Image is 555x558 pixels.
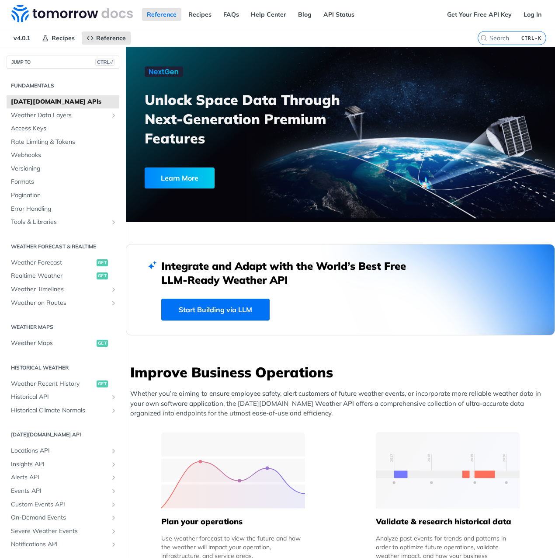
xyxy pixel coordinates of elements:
[11,218,108,227] span: Tools & Libraries
[7,444,119,457] a: Locations APIShow subpages for Locations API
[442,8,517,21] a: Get Your Free API Key
[95,59,114,66] span: CTRL-/
[11,272,94,280] span: Realtime Weather
[7,458,119,471] a: Insights APIShow subpages for Insights API
[11,138,117,146] span: Rate Limiting & Tokens
[110,488,117,495] button: Show subpages for Events API
[11,191,117,200] span: Pagination
[376,516,520,527] h5: Validate & research historical data
[110,514,117,521] button: Show subpages for On-Demand Events
[110,474,117,481] button: Show subpages for Alerts API
[11,380,94,388] span: Weather Recent History
[11,178,117,186] span: Formats
[7,95,119,108] a: [DATE][DOMAIN_NAME] APIs
[37,31,80,45] a: Recipes
[11,124,117,133] span: Access Keys
[110,407,117,414] button: Show subpages for Historical Climate Normals
[97,340,108,347] span: get
[110,219,117,226] button: Show subpages for Tools & Libraries
[7,538,119,551] a: Notifications APIShow subpages for Notifications API
[7,323,119,331] h2: Weather Maps
[7,498,119,511] a: Custom Events APIShow subpages for Custom Events API
[7,431,119,439] h2: [DATE][DOMAIN_NAME] API
[7,56,119,69] button: JUMP TOCTRL-/
[97,380,108,387] span: get
[130,363,555,382] h3: Improve Business Operations
[7,202,119,216] a: Error Handling
[110,112,117,119] button: Show subpages for Weather Data Layers
[142,8,181,21] a: Reference
[7,269,119,282] a: Realtime Weatherget
[7,149,119,162] a: Webhooks
[11,98,117,106] span: [DATE][DOMAIN_NAME] APIs
[7,122,119,135] a: Access Keys
[7,525,119,538] a: Severe Weather EventsShow subpages for Severe Weather Events
[11,258,94,267] span: Weather Forecast
[110,501,117,508] button: Show subpages for Custom Events API
[7,337,119,350] a: Weather Mapsget
[96,34,126,42] span: Reference
[7,136,119,149] a: Rate Limiting & Tokens
[519,8,546,21] a: Log In
[184,8,216,21] a: Recipes
[110,528,117,535] button: Show subpages for Severe Weather Events
[161,299,270,321] a: Start Building via LLM
[145,167,215,188] div: Learn More
[11,393,108,401] span: Historical API
[11,339,94,348] span: Weather Maps
[7,511,119,524] a: On-Demand EventsShow subpages for On-Demand Events
[246,8,291,21] a: Help Center
[9,31,35,45] span: v4.0.1
[11,540,108,549] span: Notifications API
[7,404,119,417] a: Historical Climate NormalsShow subpages for Historical Climate Normals
[219,8,244,21] a: FAQs
[11,513,108,522] span: On-Demand Events
[7,82,119,90] h2: Fundamentals
[11,406,108,415] span: Historical Climate Normals
[7,377,119,391] a: Weather Recent Historyget
[130,389,555,418] p: Whether you’re aiming to ensure employee safety, alert customers of future weather events, or inc...
[145,66,183,77] img: NextGen
[11,5,133,22] img: Tomorrow.io Weather API Docs
[110,286,117,293] button: Show subpages for Weather Timelines
[519,34,544,42] kbd: CTRL-K
[11,487,108,495] span: Events API
[145,90,350,148] h3: Unlock Space Data Through Next-Generation Premium Features
[110,541,117,548] button: Show subpages for Notifications API
[7,485,119,498] a: Events APIShow subpages for Events API
[480,35,487,42] svg: Search
[52,34,75,42] span: Recipes
[161,432,305,509] img: 39565e8-group-4962x.svg
[11,527,108,536] span: Severe Weather Events
[7,296,119,310] a: Weather on RoutesShow subpages for Weather on Routes
[7,391,119,404] a: Historical APIShow subpages for Historical API
[11,299,108,307] span: Weather on Routes
[97,272,108,279] span: get
[161,259,419,287] h2: Integrate and Adapt with the World’s Best Free LLM-Ready Weather API
[11,111,108,120] span: Weather Data Layers
[7,283,119,296] a: Weather TimelinesShow subpages for Weather Timelines
[145,167,309,188] a: Learn More
[11,205,117,213] span: Error Handling
[7,189,119,202] a: Pagination
[110,300,117,307] button: Show subpages for Weather on Routes
[161,516,305,527] h5: Plan your operations
[110,461,117,468] button: Show subpages for Insights API
[11,460,108,469] span: Insights API
[11,151,117,160] span: Webhooks
[376,432,520,509] img: 13d7ca0-group-496-2.svg
[82,31,131,45] a: Reference
[97,259,108,266] span: get
[7,364,119,372] h2: Historical Weather
[7,162,119,175] a: Versioning
[293,8,316,21] a: Blog
[11,473,108,482] span: Alerts API
[11,500,108,509] span: Custom Events API
[11,164,117,173] span: Versioning
[319,8,359,21] a: API Status
[7,243,119,251] h2: Weather Forecast & realtime
[11,285,108,294] span: Weather Timelines
[7,109,119,122] a: Weather Data LayersShow subpages for Weather Data Layers
[7,216,119,229] a: Tools & LibrariesShow subpages for Tools & Libraries
[11,446,108,455] span: Locations API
